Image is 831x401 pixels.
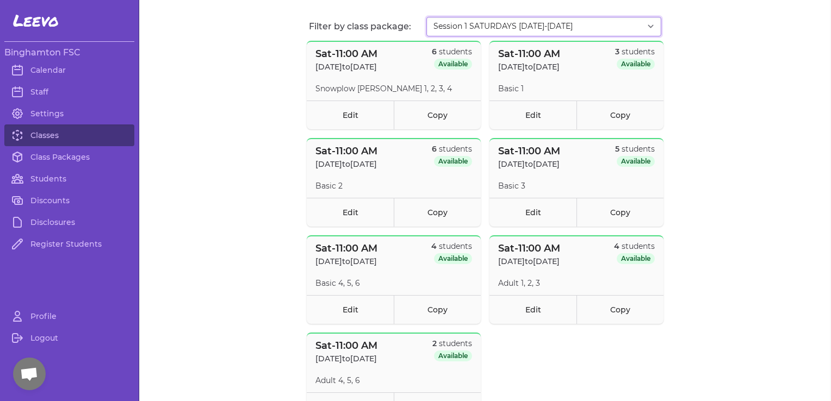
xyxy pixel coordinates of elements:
[4,46,134,59] h3: Binghamton FSC
[617,156,655,167] span: Available
[431,241,437,251] span: 4
[432,338,472,349] p: students
[498,46,560,61] p: Sat - 11:00 AM
[432,143,472,154] p: students
[315,180,343,191] p: Basic 2
[4,168,134,190] a: Students
[489,198,576,227] a: Edit
[4,103,134,124] a: Settings
[315,278,360,289] p: Basic 4, 5, 6
[309,20,426,33] p: Filter by class package:
[498,83,524,94] p: Basic 1
[315,241,377,256] p: Sat - 11:00 AM
[4,81,134,103] a: Staff
[615,47,619,57] span: 3
[434,350,472,361] span: Available
[576,295,663,324] a: Copy
[498,61,560,72] p: [DATE] to [DATE]
[315,46,377,61] p: Sat - 11:00 AM
[315,375,360,386] p: Adult 4, 5, 6
[617,59,655,70] span: Available
[307,295,394,324] a: Edit
[615,143,655,154] p: students
[489,295,576,324] a: Edit
[315,256,377,267] p: [DATE] to [DATE]
[489,101,576,129] a: Edit
[4,190,134,211] a: Discounts
[498,159,560,170] p: [DATE] to [DATE]
[394,198,481,227] a: Copy
[4,124,134,146] a: Classes
[498,143,560,159] p: Sat - 11:00 AM
[4,233,134,255] a: Register Students
[394,101,481,129] a: Copy
[13,358,46,390] a: Open chat
[498,278,540,289] p: Adult 1, 2, 3
[4,59,134,81] a: Calendar
[498,241,560,256] p: Sat - 11:00 AM
[432,144,437,154] span: 6
[498,180,525,191] p: Basic 3
[4,305,134,327] a: Profile
[4,146,134,168] a: Class Packages
[615,144,619,154] span: 5
[315,338,377,353] p: Sat - 11:00 AM
[4,327,134,349] a: Logout
[307,101,394,129] a: Edit
[432,47,437,57] span: 6
[498,256,560,267] p: [DATE] to [DATE]
[13,11,59,30] span: Leevo
[432,339,437,348] span: 2
[431,241,472,252] p: students
[315,159,377,170] p: [DATE] to [DATE]
[307,198,394,227] a: Edit
[4,211,134,233] a: Disclosures
[434,253,472,264] span: Available
[315,61,377,72] p: [DATE] to [DATE]
[576,198,663,227] a: Copy
[615,46,655,57] p: students
[434,156,472,167] span: Available
[617,253,655,264] span: Available
[315,83,452,94] p: Snowplow [PERSON_NAME] 1, 2, 3, 4
[576,101,663,129] a: Copy
[614,241,655,252] p: students
[394,295,481,324] a: Copy
[315,143,377,159] p: Sat - 11:00 AM
[434,59,472,70] span: Available
[614,241,619,251] span: 4
[315,353,377,364] p: [DATE] to [DATE]
[432,46,472,57] p: students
